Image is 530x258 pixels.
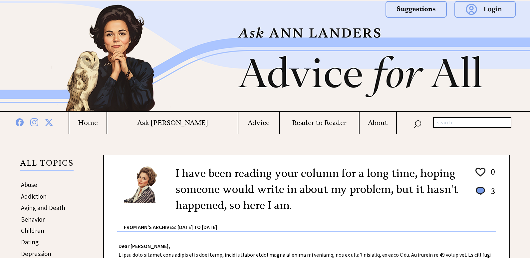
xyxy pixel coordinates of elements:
[474,166,486,178] img: heart_outline%201.png
[280,119,359,127] a: Reader to Reader
[21,204,65,212] a: Aging and Death
[474,186,486,196] img: message_round%201.png
[487,185,495,203] td: 3
[45,117,53,126] img: x%20blue.png
[487,166,495,185] td: 0
[413,119,421,128] img: search_nav.png
[386,1,447,18] img: suggestions.png
[119,243,170,249] strong: Dear [PERSON_NAME],
[433,117,511,128] input: search
[21,250,51,258] a: Depression
[505,1,508,111] img: right_new2.png
[107,119,238,127] a: Ask [PERSON_NAME]
[21,192,47,200] a: Addiction
[21,238,39,246] a: Dating
[25,1,505,111] img: header2b_v1.png
[21,181,37,189] a: Abuse
[16,117,24,126] img: facebook%20blue.png
[124,165,165,203] img: Ann6%20v2%20small.png
[238,119,279,127] a: Advice
[20,159,74,171] p: ALL TOPICS
[360,119,396,127] a: About
[454,1,516,18] img: login.png
[124,213,496,231] div: From Ann's Archives: [DATE] to [DATE]
[175,165,464,213] h2: I have been reading your column for a long time, hoping someone would write in about my problem, ...
[21,215,45,223] a: Behavior
[21,227,44,235] a: Children
[30,117,38,126] img: instagram%20blue.png
[69,119,107,127] a: Home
